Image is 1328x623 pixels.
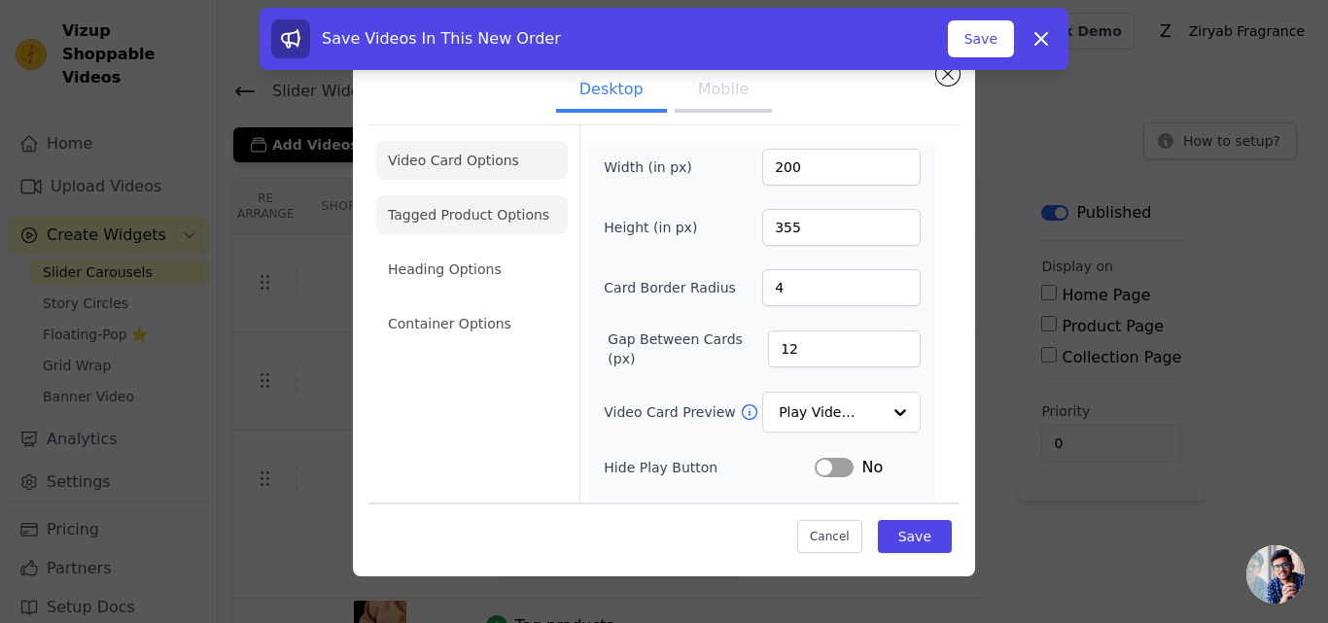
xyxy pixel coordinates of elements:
[878,520,952,553] button: Save
[604,218,710,237] label: Height (in px)
[604,157,710,177] label: Width (in px)
[604,402,739,422] label: Video Card Preview
[675,70,772,113] button: Mobile
[322,29,561,48] span: Save Videos In This New Order
[797,520,862,553] button: Cancel
[608,329,768,368] label: Gap Between Cards (px)
[948,20,1014,57] button: Save
[376,304,568,343] li: Container Options
[376,141,568,180] li: Video Card Options
[861,456,883,479] span: No
[604,458,815,477] label: Hide Play Button
[376,250,568,289] li: Heading Options
[604,278,736,297] label: Card Border Radius
[556,70,667,113] button: Desktop
[1246,545,1305,604] div: Open chat
[376,195,568,234] li: Tagged Product Options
